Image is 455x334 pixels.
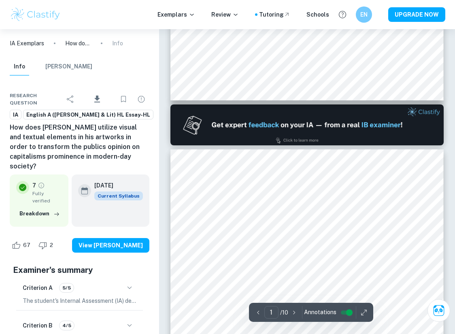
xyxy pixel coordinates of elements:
p: The student's Internal Assessment (IA) demonstrates a thorough understanding of the literal and i... [23,296,136,305]
span: Current Syllabus [94,191,143,200]
p: Review [211,10,239,19]
button: Help and Feedback [336,8,349,21]
button: Breakdown [17,208,62,220]
p: Exemplars [157,10,195,19]
a: Grade fully verified [38,182,45,189]
p: 7 [32,181,36,190]
a: English A ([PERSON_NAME] & Lit) HL Essay-HL [23,110,153,120]
span: 67 [19,241,35,249]
h6: Criterion A [23,283,53,292]
a: IA Exemplars [10,39,44,48]
h6: Criterion B [23,321,53,330]
span: IA [10,111,21,119]
div: This exemplar is based on the current syllabus. Feel free to refer to it for inspiration/ideas wh... [94,191,143,200]
button: Ask Clai [427,299,450,322]
span: 2 [45,241,57,249]
button: EN [356,6,372,23]
div: Download [80,89,114,110]
button: View [PERSON_NAME] [72,238,149,253]
span: Fully verified [32,190,62,204]
p: How does [PERSON_NAME] utilize visual and textual elements in his artworks in order to transform ... [65,39,91,48]
span: Annotations [304,308,336,317]
p: Info [112,39,123,48]
div: Bookmark [115,91,132,107]
span: 5/5 [60,284,74,291]
img: Ad [170,104,443,145]
div: Report issue [133,91,149,107]
h5: Examiner's summary [13,264,146,276]
p: / 10 [280,308,288,317]
span: English A ([PERSON_NAME] & Lit) HL Essay-HL [23,111,153,119]
a: IA [10,110,21,120]
h6: [DATE] [94,181,136,190]
button: UPGRADE NOW [388,7,445,22]
div: Like [10,239,35,252]
a: Tutoring [259,10,290,19]
a: Schools [306,10,329,19]
h6: EN [359,10,369,19]
img: Clastify logo [10,6,61,23]
div: Share [62,91,79,107]
button: Info [10,58,29,76]
div: Dislike [36,239,57,252]
button: [PERSON_NAME] [45,58,92,76]
span: 4/5 [60,322,74,329]
h6: How does [PERSON_NAME] utilize visual and textual elements in his artworks in order to transform ... [10,123,149,171]
span: Research question [10,92,62,106]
